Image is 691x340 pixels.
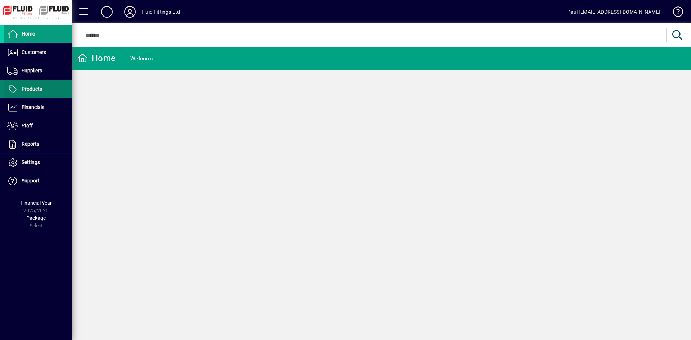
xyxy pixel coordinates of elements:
[22,178,40,183] span: Support
[22,86,42,92] span: Products
[4,117,72,135] a: Staff
[95,5,118,18] button: Add
[22,104,44,110] span: Financials
[21,200,52,206] span: Financial Year
[77,53,116,64] div: Home
[22,31,35,37] span: Home
[118,5,141,18] button: Profile
[4,44,72,62] a: Customers
[141,6,180,18] div: Fluid Fittings Ltd
[26,215,46,221] span: Package
[4,99,72,117] a: Financials
[4,80,72,98] a: Products
[4,154,72,172] a: Settings
[567,6,660,18] div: Paul [EMAIL_ADDRESS][DOMAIN_NAME]
[130,53,154,64] div: Welcome
[4,135,72,153] a: Reports
[4,62,72,80] a: Suppliers
[22,141,39,147] span: Reports
[22,159,40,165] span: Settings
[4,172,72,190] a: Support
[22,68,42,73] span: Suppliers
[22,123,33,128] span: Staff
[22,49,46,55] span: Customers
[668,1,682,25] a: Knowledge Base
